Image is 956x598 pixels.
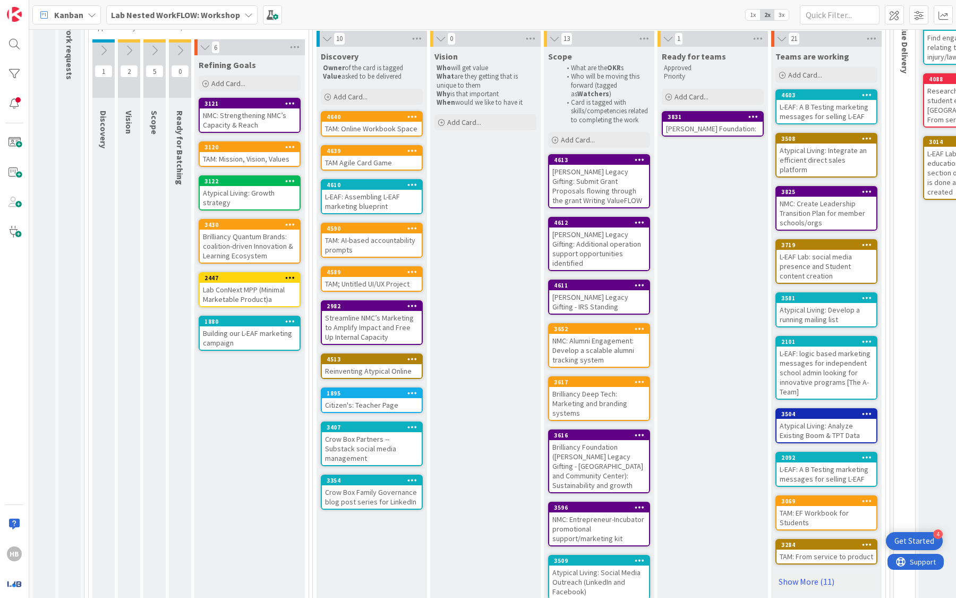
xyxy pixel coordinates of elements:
p: is that important [437,90,534,98]
div: 2092 [781,454,876,461]
a: 4590TAM: AI-based accountability prompts [321,223,423,258]
div: 4613 [549,155,649,165]
a: 4610L-EAF: Assembling L-EAF marketing blueprint [321,179,423,214]
div: 4612[PERSON_NAME] Legacy Gifting: Additional operation support opportunities identified [549,218,649,270]
div: 3831 [663,112,763,122]
div: 4613 [554,156,649,164]
a: 4640TAM: Online Workbook Space [321,111,423,137]
div: 4610 [322,180,422,190]
a: 2101L-EAF: logic based marketing messages for independent school admin looking for innovative pro... [775,336,877,400]
div: 3504 [781,410,876,418]
div: 4603 [781,91,876,99]
a: 3616Brilliancy Foundation ([PERSON_NAME] Legacy Gifting - [GEOGRAPHIC_DATA] and Community Center)... [548,429,650,493]
div: 3430 [200,220,300,230]
div: Atypical Living: Integrate an efficient direct sales platform [776,144,876,176]
div: 2447Lab ConNext MPP (Minimal Marketable Product)a [200,273,300,306]
a: 3831[PERSON_NAME] Foundation: [662,111,764,137]
strong: Value [323,72,342,81]
span: Scope [149,111,160,134]
div: 4610 [327,181,422,189]
strong: Why [437,89,450,98]
b: Lab Nested WorkFLOW: Workshop [111,10,240,20]
div: 1895 [327,390,422,397]
span: 21 [788,32,800,45]
a: 4603L-EAF: A B Testing marketing messages for selling L-EAF [775,89,877,124]
div: 3617Brilliancy Deep Tech: Marketing and branding systems [549,377,649,420]
span: Vision [124,111,134,134]
div: Brilliancy Quantum Brands: coalition-driven Innovation & Learning Ecosystem [200,230,300,263]
div: Get Started [894,536,934,546]
div: 3284 [776,540,876,550]
span: 3x [774,10,789,20]
strong: OKR [607,63,621,72]
div: L-EAF: A B Testing marketing messages for selling L-EAF [776,462,876,486]
div: NMC: Strengthening NMC’s Capacity & Reach [200,108,300,132]
div: 4513 [327,356,422,363]
div: 3596 [554,504,649,511]
div: Brilliancy Deep Tech: Marketing and branding systems [549,387,649,420]
div: 4639 [322,146,422,156]
span: 2x [760,10,774,20]
a: 4589TAM; Untitled UI/UX Project [321,266,423,292]
div: 3120TAM: Mission, Vision, Values [200,142,300,166]
div: TAM; Untitled UI/UX Project [322,277,422,291]
span: 1x [746,10,760,20]
div: 2982 [322,301,422,311]
div: 3504 [776,409,876,419]
div: TAM: Mission, Vision, Values [200,152,300,166]
div: 3581Atypical Living: Develop a running mailing list [776,293,876,326]
a: 4513Reinventing Atypical Online [321,353,423,379]
div: 3069TAM: EF Workbook for Students [776,496,876,529]
div: 3121NMC: Strengthening NMC’s Capacity & Reach [200,99,300,132]
a: 3121NMC: Strengthening NMC’s Capacity & Reach [199,98,301,133]
div: Crow Box Family Governance blog post series for LinkedIn [322,485,422,509]
a: 2447Lab ConNext MPP (Minimal Marketable Product)a [199,272,301,307]
div: 4589 [322,267,422,277]
div: 3652 [554,325,649,333]
span: Add Card... [447,117,481,127]
span: Support [22,2,48,14]
div: 4 [933,529,943,539]
div: 3581 [781,294,876,302]
div: 4590TAM: AI-based accountability prompts [322,224,422,257]
a: 3652NMC: Alumni Engagement: Develop a scalable alumni tracking system [548,323,650,368]
div: 3616Brilliancy Foundation ([PERSON_NAME] Legacy Gifting - [GEOGRAPHIC_DATA] and Community Center)... [549,431,649,492]
div: 4513Reinventing Atypical Online [322,355,422,378]
a: 1880Building our L-EAF marketing campaign [199,316,301,351]
div: TAM Agile Card Game [322,156,422,170]
div: 4589TAM; Untitled UI/UX Project [322,267,422,291]
div: 3617 [554,378,649,386]
div: 3120 [204,144,300,151]
div: 3508 [776,134,876,144]
div: 2092 [776,453,876,462]
li: Card is tagged with skills/competencies related to completing the work [561,98,648,124]
div: Citizen's: Teacher Page [322,398,422,412]
a: 3284TAM: From service to product [775,539,877,565]
div: 4611 [549,281,649,290]
div: 3069 [776,496,876,506]
a: 4611[PERSON_NAME] Legacy Gifting - IRS Standing [548,280,650,315]
strong: Who [437,63,451,72]
a: 3596NMC: Entrepreneur-Incubator promotional support/marketing kit [548,502,650,546]
a: 3430Brilliancy Quantum Brands: coalition-driven Innovation & Learning Ecosystem [199,219,301,264]
span: Kanban [54,9,83,21]
div: 3719 [776,240,876,250]
div: 2101 [781,338,876,346]
div: 3719L-EAF Lab: social media presence and Student content creation [776,240,876,283]
div: NMC: Create Leadership Transition Plan for member schools/orgs [776,197,876,230]
div: TAM: AI-based accountability prompts [322,233,422,257]
span: Add Card... [788,70,822,80]
div: TAM: Online Workbook Space [322,122,422,136]
div: 3407Crow Box Partners -- Substack social media management [322,423,422,465]
div: 3508 [781,135,876,142]
span: Discovery [98,111,109,148]
span: Scope [548,51,572,62]
span: 1 [675,32,683,45]
div: 4590 [322,224,422,233]
p: would we like to have it [437,98,534,107]
div: 2447 [200,273,300,283]
a: 4612[PERSON_NAME] Legacy Gifting: Additional operation support opportunities identified [548,217,650,271]
div: 4611[PERSON_NAME] Legacy Gifting - IRS Standing [549,281,649,314]
strong: Owner [323,63,345,72]
span: Vision [434,51,458,62]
